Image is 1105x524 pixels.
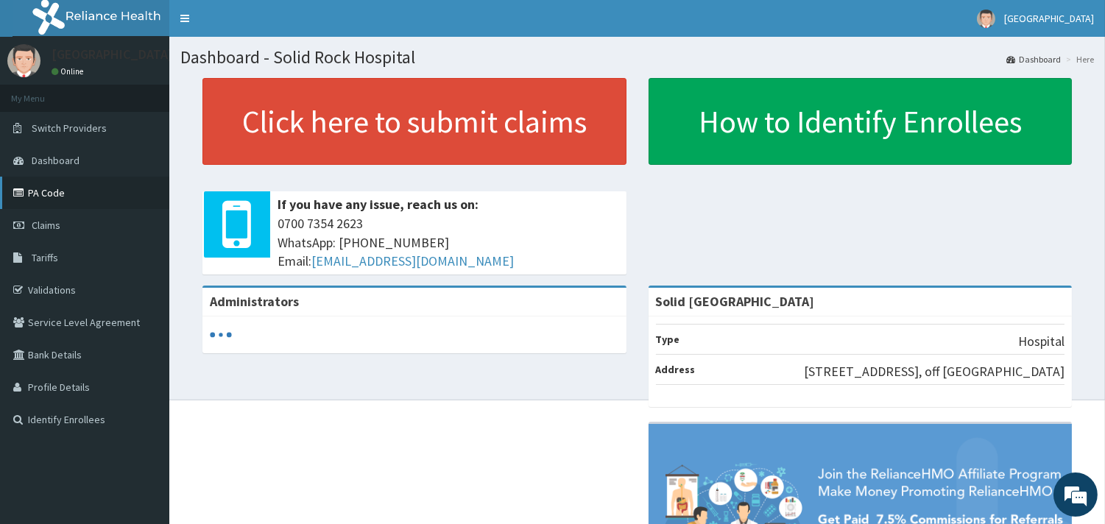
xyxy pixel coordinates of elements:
[656,293,815,310] strong: Solid [GEOGRAPHIC_DATA]
[52,66,87,77] a: Online
[210,293,299,310] b: Administrators
[32,154,80,167] span: Dashboard
[32,219,60,232] span: Claims
[1018,332,1065,351] p: Hospital
[278,214,619,271] span: 0700 7354 2623 WhatsApp: [PHONE_NUMBER] Email:
[1004,12,1094,25] span: [GEOGRAPHIC_DATA]
[7,44,40,77] img: User Image
[649,78,1073,165] a: How to Identify Enrollees
[1062,53,1094,65] li: Here
[1006,53,1061,65] a: Dashboard
[656,363,696,376] b: Address
[656,333,680,346] b: Type
[32,251,58,264] span: Tariffs
[202,78,626,165] a: Click here to submit claims
[210,324,232,346] svg: audio-loading
[311,252,514,269] a: [EMAIL_ADDRESS][DOMAIN_NAME]
[977,10,995,28] img: User Image
[278,196,479,213] b: If you have any issue, reach us on:
[32,121,107,135] span: Switch Providers
[804,362,1065,381] p: [STREET_ADDRESS], off [GEOGRAPHIC_DATA]
[180,48,1094,67] h1: Dashboard - Solid Rock Hospital
[52,48,173,61] p: [GEOGRAPHIC_DATA]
